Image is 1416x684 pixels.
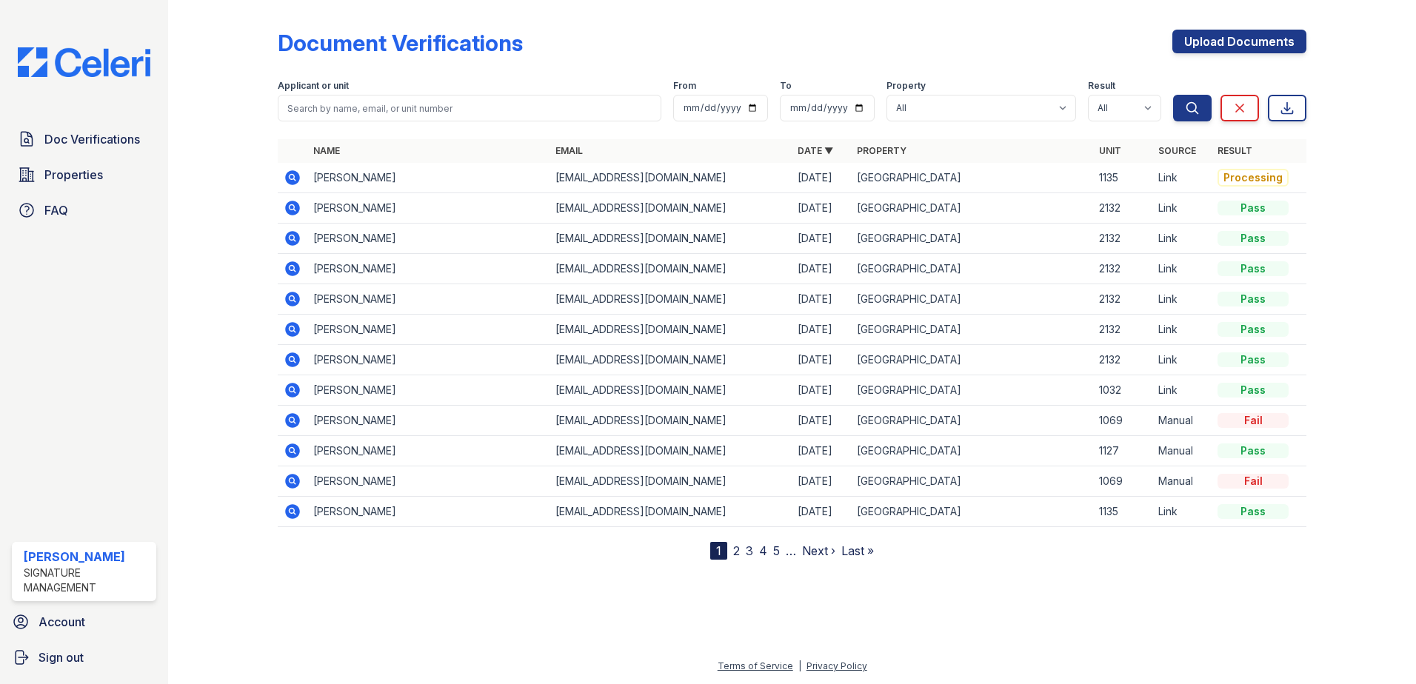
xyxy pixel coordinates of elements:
[1093,224,1152,254] td: 2132
[550,497,792,527] td: [EMAIL_ADDRESS][DOMAIN_NAME]
[802,543,835,558] a: Next ›
[792,406,851,436] td: [DATE]
[550,224,792,254] td: [EMAIL_ADDRESS][DOMAIN_NAME]
[307,284,550,315] td: [PERSON_NAME]
[792,315,851,345] td: [DATE]
[1158,145,1196,156] a: Source
[780,80,792,92] label: To
[1093,345,1152,375] td: 2132
[1093,193,1152,224] td: 2132
[886,80,926,92] label: Property
[1093,406,1152,436] td: 1069
[1152,254,1212,284] td: Link
[851,315,1093,345] td: [GEOGRAPHIC_DATA]
[792,284,851,315] td: [DATE]
[710,542,727,560] div: 1
[718,660,793,671] a: Terms of Service
[307,406,550,436] td: [PERSON_NAME]
[851,466,1093,497] td: [GEOGRAPHIC_DATA]
[555,145,583,156] a: Email
[1093,163,1152,193] td: 1135
[550,466,792,497] td: [EMAIL_ADDRESS][DOMAIN_NAME]
[550,163,792,193] td: [EMAIL_ADDRESS][DOMAIN_NAME]
[24,548,150,566] div: [PERSON_NAME]
[746,543,753,558] a: 3
[550,193,792,224] td: [EMAIL_ADDRESS][DOMAIN_NAME]
[1152,375,1212,406] td: Link
[1093,436,1152,466] td: 1127
[1093,315,1152,345] td: 2132
[792,497,851,527] td: [DATE]
[550,436,792,466] td: [EMAIL_ADDRESS][DOMAIN_NAME]
[1093,497,1152,527] td: 1135
[1218,322,1289,337] div: Pass
[1152,345,1212,375] td: Link
[1218,352,1289,367] div: Pass
[6,47,162,77] img: CE_Logo_Blue-a8612792a0a2168367f1c8372b55b34899dd931a85d93a1a3d3e32e68fde9ad4.png
[39,613,85,631] span: Account
[1152,436,1212,466] td: Manual
[550,284,792,315] td: [EMAIL_ADDRESS][DOMAIN_NAME]
[1093,254,1152,284] td: 2132
[1152,406,1212,436] td: Manual
[857,145,906,156] a: Property
[851,163,1093,193] td: [GEOGRAPHIC_DATA]
[278,95,661,121] input: Search by name, email, or unit number
[851,345,1093,375] td: [GEOGRAPHIC_DATA]
[307,193,550,224] td: [PERSON_NAME]
[841,543,874,558] a: Last »
[12,195,156,225] a: FAQ
[798,660,801,671] div: |
[759,543,767,558] a: 4
[313,145,340,156] a: Name
[12,160,156,190] a: Properties
[1152,284,1212,315] td: Link
[673,80,696,92] label: From
[44,166,103,184] span: Properties
[1172,30,1306,53] a: Upload Documents
[798,145,833,156] a: Date ▼
[1218,145,1252,156] a: Result
[307,497,550,527] td: [PERSON_NAME]
[792,224,851,254] td: [DATE]
[1218,383,1289,398] div: Pass
[550,375,792,406] td: [EMAIL_ADDRESS][DOMAIN_NAME]
[1088,80,1115,92] label: Result
[1152,466,1212,497] td: Manual
[307,224,550,254] td: [PERSON_NAME]
[1218,261,1289,276] div: Pass
[1218,474,1289,489] div: Fail
[307,163,550,193] td: [PERSON_NAME]
[792,436,851,466] td: [DATE]
[1152,224,1212,254] td: Link
[278,80,349,92] label: Applicant or unit
[1099,145,1121,156] a: Unit
[851,375,1093,406] td: [GEOGRAPHIC_DATA]
[6,643,162,672] a: Sign out
[6,607,162,637] a: Account
[851,254,1093,284] td: [GEOGRAPHIC_DATA]
[792,375,851,406] td: [DATE]
[550,345,792,375] td: [EMAIL_ADDRESS][DOMAIN_NAME]
[1152,193,1212,224] td: Link
[278,30,523,56] div: Document Verifications
[1218,292,1289,306] div: Pass
[851,497,1093,527] td: [GEOGRAPHIC_DATA]
[307,375,550,406] td: [PERSON_NAME]
[792,254,851,284] td: [DATE]
[1152,497,1212,527] td: Link
[1218,169,1289,187] div: Processing
[851,406,1093,436] td: [GEOGRAPHIC_DATA]
[44,201,68,219] span: FAQ
[550,315,792,345] td: [EMAIL_ADDRESS][DOMAIN_NAME]
[1093,466,1152,497] td: 1069
[773,543,780,558] a: 5
[1218,201,1289,215] div: Pass
[733,543,740,558] a: 2
[1218,413,1289,428] div: Fail
[12,124,156,154] a: Doc Verifications
[307,315,550,345] td: [PERSON_NAME]
[792,466,851,497] td: [DATE]
[1218,504,1289,519] div: Pass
